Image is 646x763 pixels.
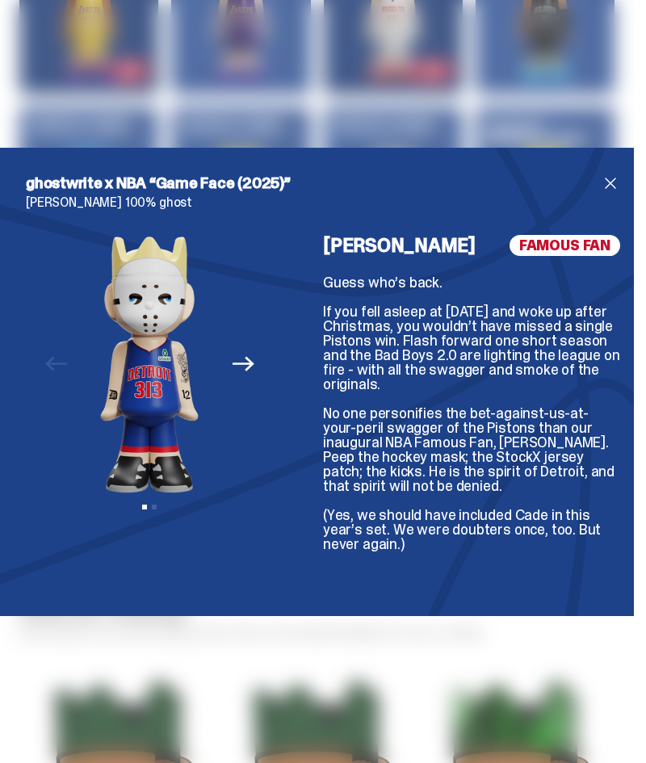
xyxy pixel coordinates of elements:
h4: [PERSON_NAME] [323,236,476,255]
div: Guess who’s back. If you fell asleep at [DATE] and woke up after Christmas, you wouldn’t have mis... [323,275,620,590]
p: [PERSON_NAME] 100% ghost [26,196,620,209]
span: FAMOUS FAN [510,235,620,256]
button: Next [225,346,261,382]
button: close [601,174,620,193]
h2: ghostwrite x NBA “Game Face (2025)” [26,174,601,193]
button: View slide 2 [152,505,157,509]
img: NBA%20Game%20Face%20-%20Website%20Archive.261.png [46,235,253,493]
button: View slide 1 [142,505,147,509]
